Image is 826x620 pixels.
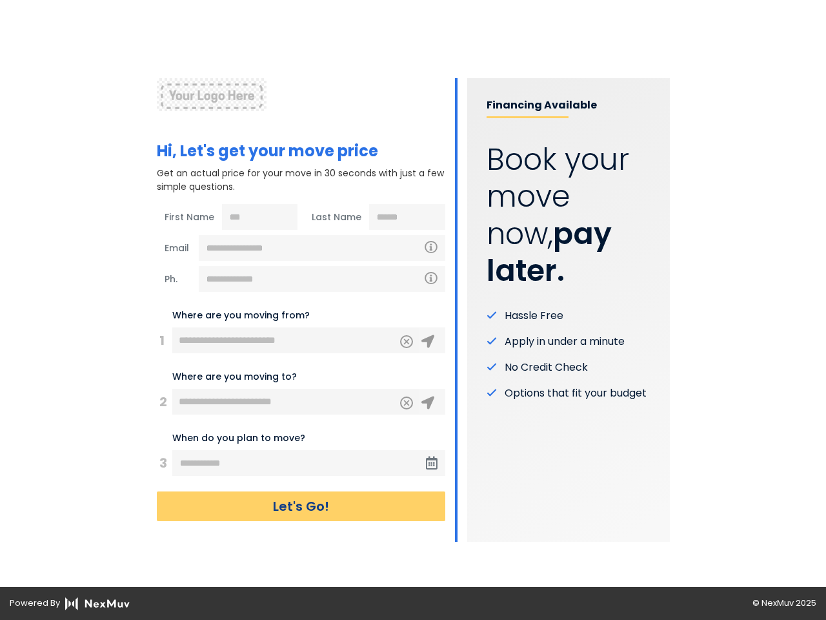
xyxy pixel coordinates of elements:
span: Apply in under a minute [505,334,625,349]
strong: pay later. [487,213,612,292]
span: Last Name [304,204,369,230]
label: When do you plan to move? [172,431,305,445]
button: Let's Go! [157,491,445,521]
input: 456 Elm St, City, ST ZIP [172,389,419,415]
span: First Name [157,204,222,230]
span: Options that fit your budget [505,386,647,401]
span: Ph. [157,266,199,292]
p: Financing Available [487,98,650,118]
h1: Hi, Let's get your move price [157,142,445,161]
button: Clear [400,335,413,348]
input: 123 Main St, City, ST ZIP [172,327,419,353]
a: Check Move Status [252,526,350,541]
span: No Credit Check [505,360,588,375]
p: Book your move now, [487,141,650,290]
label: Where are you moving from? [172,309,310,322]
a: +1 [428,88,445,101]
span: Hassle Free [505,308,563,324]
button: Clear [400,397,413,409]
span: Email [157,235,199,261]
div: © NexMuv 2025 [413,597,826,610]
label: Where are you moving to? [172,370,297,384]
p: Get an actual price for your move in 30 seconds with just a few simple questions. [157,167,445,194]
